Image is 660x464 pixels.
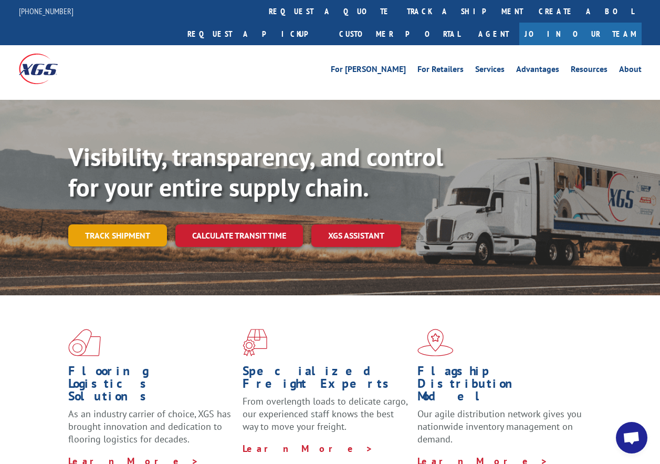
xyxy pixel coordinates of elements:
[331,65,406,77] a: For [PERSON_NAME]
[243,365,409,395] h1: Specialized Freight Experts
[68,224,167,246] a: Track shipment
[417,329,454,356] img: xgs-icon-flagship-distribution-model-red
[19,6,74,16] a: [PHONE_NUMBER]
[475,65,505,77] a: Services
[331,23,468,45] a: Customer Portal
[519,23,642,45] a: Join Our Team
[243,395,409,442] p: From overlength loads to delicate cargo, our experienced staff knows the best way to move your fr...
[68,365,235,408] h1: Flooring Logistics Solutions
[417,408,582,445] span: Our agile distribution network gives you nationwide inventory management on demand.
[417,365,584,408] h1: Flagship Distribution Model
[468,23,519,45] a: Agent
[516,65,559,77] a: Advantages
[571,65,607,77] a: Resources
[180,23,331,45] a: Request a pickup
[417,65,464,77] a: For Retailers
[243,442,373,455] a: Learn More >
[175,224,303,247] a: Calculate transit time
[616,422,647,453] div: Open chat
[243,329,267,356] img: xgs-icon-focused-on-flooring-red
[68,140,443,203] b: Visibility, transparency, and control for your entire supply chain.
[619,65,642,77] a: About
[68,408,231,445] span: As an industry carrier of choice, XGS has brought innovation and dedication to flooring logistics...
[311,224,401,247] a: XGS ASSISTANT
[68,329,101,356] img: xgs-icon-total-supply-chain-intelligence-red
